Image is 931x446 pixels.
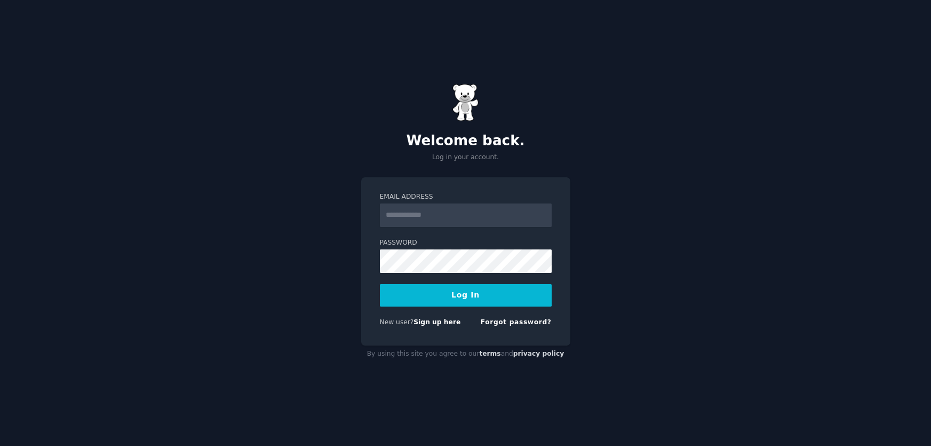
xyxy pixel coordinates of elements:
img: Gummy Bear [452,84,479,121]
a: privacy policy [513,350,564,357]
a: terms [479,350,500,357]
p: Log in your account. [361,153,570,162]
span: New user? [380,318,414,326]
button: Log In [380,284,552,307]
label: Email Address [380,192,552,202]
div: By using this site you agree to our and [361,346,570,363]
a: Forgot password? [481,318,552,326]
label: Password [380,238,552,248]
h2: Welcome back. [361,132,570,150]
a: Sign up here [413,318,460,326]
